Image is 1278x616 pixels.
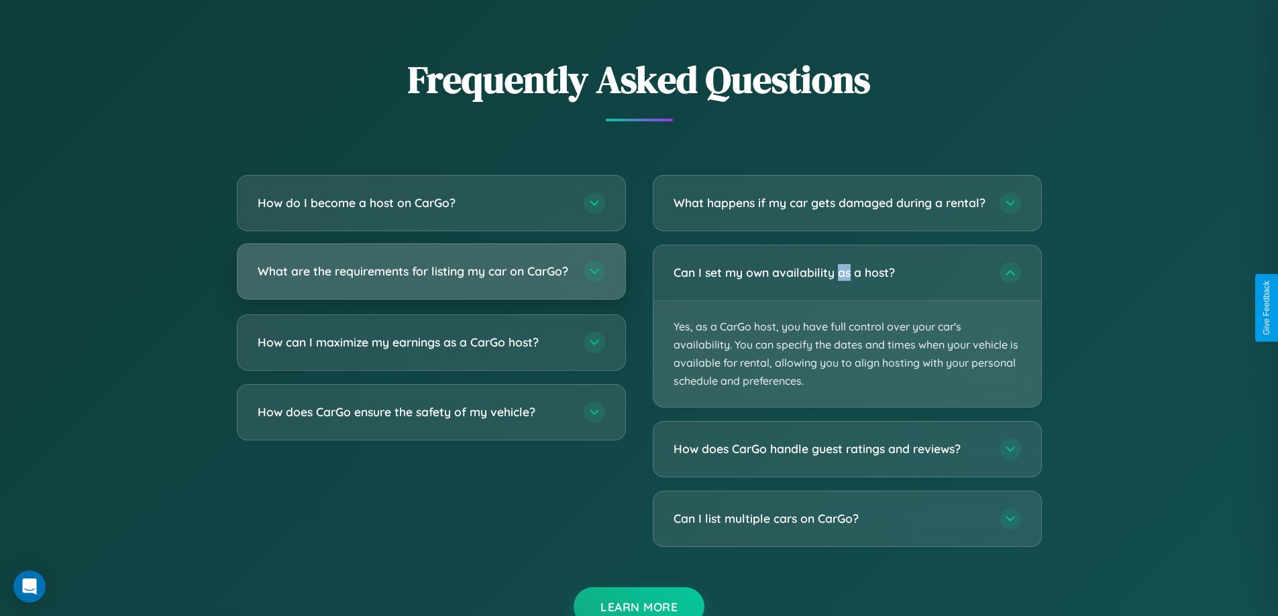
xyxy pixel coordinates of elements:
[674,194,986,211] h3: What happens if my car gets damaged during a rental?
[674,441,986,458] h3: How does CarGo handle guest ratings and reviews?
[258,404,570,420] h3: How does CarGo ensure the safety of my vehicle?
[653,301,1041,408] p: Yes, as a CarGo host, you have full control over your car's availability. You can specify the dat...
[258,263,570,280] h3: What are the requirements for listing my car on CarGo?
[674,511,986,528] h3: Can I list multiple cars on CarGo?
[1262,281,1271,335] div: Give Feedback
[674,264,986,281] h3: Can I set my own availability as a host?
[258,334,570,351] h3: How can I maximize my earnings as a CarGo host?
[258,194,570,211] h3: How do I become a host on CarGo?
[237,54,1042,105] h2: Frequently Asked Questions
[13,570,46,603] div: Open Intercom Messenger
